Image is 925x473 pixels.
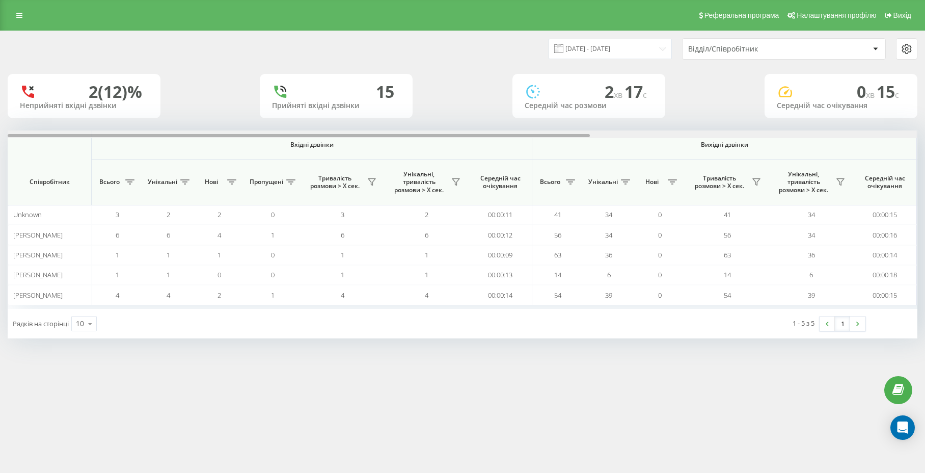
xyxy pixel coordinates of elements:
[893,11,911,19] span: Вихід
[607,270,611,279] span: 6
[853,225,917,245] td: 00:00:16
[425,291,428,300] span: 4
[688,45,810,54] div: Відділ/Співробітник
[614,89,624,100] span: хв
[605,230,612,240] span: 34
[13,319,69,328] span: Рядків на сторінці
[390,170,448,194] span: Унікальні, тривалість розмови > Х сек.
[341,291,344,300] span: 4
[306,174,364,190] span: Тривалість розмови > Х сек.
[861,174,909,190] span: Середній час очікування
[469,225,532,245] td: 00:00:12
[250,178,283,186] span: Пропущені
[605,291,612,300] span: 39
[658,210,662,219] span: 0
[469,205,532,225] td: 00:00:11
[271,250,275,259] span: 0
[167,230,170,240] span: 6
[724,250,731,259] span: 63
[217,250,221,259] span: 1
[588,178,618,186] span: Унікальні
[271,230,275,240] span: 1
[167,291,170,300] span: 4
[704,11,779,19] span: Реферальна програма
[658,250,662,259] span: 0
[199,178,224,186] span: Нові
[13,250,63,259] span: [PERSON_NAME]
[376,82,394,101] div: 15
[890,415,915,440] div: Open Intercom Messenger
[118,141,505,149] span: Вхідні дзвінки
[425,250,428,259] span: 1
[13,230,63,240] span: [PERSON_NAME]
[217,291,221,300] span: 2
[724,291,731,300] span: 54
[425,210,428,219] span: 2
[341,250,344,259] span: 1
[808,210,815,219] span: 34
[724,270,731,279] span: 14
[857,81,877,102] span: 0
[554,270,561,279] span: 14
[809,270,813,279] span: 6
[16,178,83,186] span: Співробітник
[537,178,563,186] span: Всього
[167,210,170,219] span: 2
[217,230,221,240] span: 4
[425,230,428,240] span: 6
[554,210,561,219] span: 41
[525,101,653,110] div: Середній час розмови
[217,210,221,219] span: 2
[724,230,731,240] span: 56
[877,81,899,102] span: 15
[605,210,612,219] span: 34
[658,291,662,300] span: 0
[605,250,612,259] span: 36
[148,178,177,186] span: Унікальні
[13,270,63,279] span: [PERSON_NAME]
[341,210,344,219] span: 3
[658,230,662,240] span: 0
[624,81,647,102] span: 17
[469,245,532,265] td: 00:00:09
[116,230,119,240] span: 6
[217,270,221,279] span: 0
[116,270,119,279] span: 1
[808,230,815,240] span: 34
[341,270,344,279] span: 1
[554,250,561,259] span: 63
[76,319,84,329] div: 10
[724,210,731,219] span: 41
[167,250,170,259] span: 1
[341,230,344,240] span: 6
[116,291,119,300] span: 4
[20,101,148,110] div: Неприйняті вхідні дзвінки
[808,250,815,259] span: 36
[793,318,814,328] div: 1 - 5 з 5
[469,265,532,285] td: 00:00:13
[866,89,877,100] span: хв
[643,89,647,100] span: c
[271,210,275,219] span: 0
[89,82,142,101] div: 2 (12)%
[476,174,524,190] span: Середній час очікування
[469,285,532,305] td: 00:00:14
[554,230,561,240] span: 56
[658,270,662,279] span: 0
[116,210,119,219] span: 3
[774,170,833,194] span: Унікальні, тривалість розмови > Х сек.
[13,291,63,300] span: [PERSON_NAME]
[808,291,815,300] span: 39
[554,291,561,300] span: 54
[605,81,624,102] span: 2
[853,245,917,265] td: 00:00:14
[167,270,170,279] span: 1
[797,11,876,19] span: Налаштування профілю
[271,291,275,300] span: 1
[690,174,749,190] span: Тривалість розмови > Х сек.
[853,285,917,305] td: 00:00:15
[639,178,665,186] span: Нові
[895,89,899,100] span: c
[13,210,42,219] span: Unknown
[835,317,850,331] a: 1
